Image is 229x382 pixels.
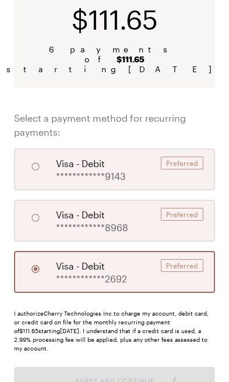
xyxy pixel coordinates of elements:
b: $111.65 [117,54,145,64]
div: I authorize Cherry Technologies Inc. to charge my account, debit card, or credit card on file for... [14,309,215,353]
div: Preferred [161,259,203,272]
span: visa - debit [56,208,105,222]
span: starting [DATE] [6,64,223,74]
span: 6 payments of [28,44,201,64]
span: visa - debit [56,157,105,171]
div: Preferred [161,157,203,169]
span: Select a payment method for recurring payments: [14,111,215,139]
span: visa - debit [56,259,105,273]
div: Preferred [161,208,203,221]
span: $111.65 [72,3,158,35]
